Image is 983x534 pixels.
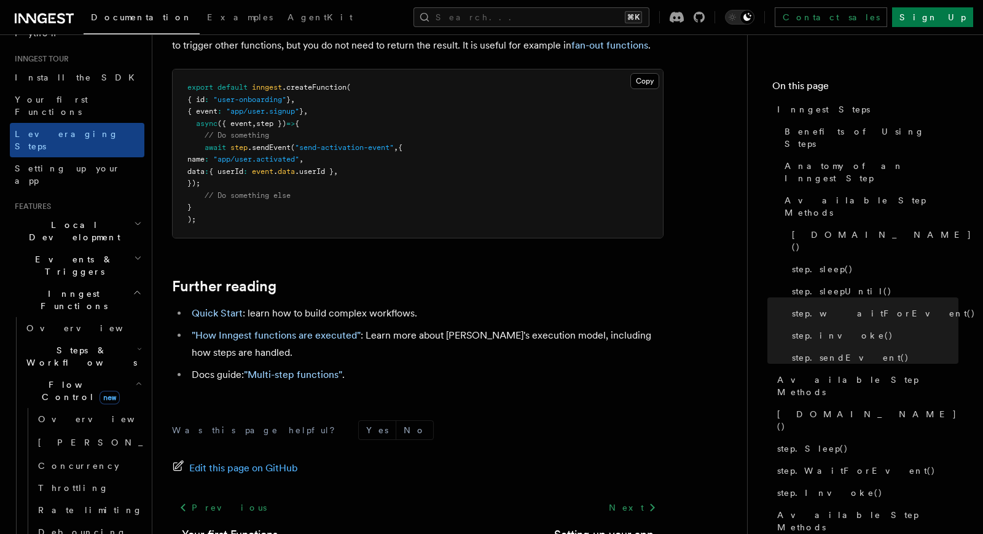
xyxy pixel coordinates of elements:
button: No [396,421,433,439]
span: step.sleepUntil() [792,285,892,297]
span: step.sleep() [792,263,853,275]
a: [PERSON_NAME] [33,430,144,455]
span: Setting up your app [15,163,120,186]
a: step.sleep() [787,258,958,280]
button: Events & Triggers [10,248,144,283]
a: [DOMAIN_NAME]() [787,224,958,258]
span: Available Step Methods [777,374,958,398]
a: Examples [200,4,280,33]
kbd: ⌘K [625,11,642,23]
span: .userId } [295,167,334,176]
span: } [286,95,291,104]
span: [DOMAIN_NAME]() [777,408,958,433]
span: // Do something else [205,191,291,200]
button: Toggle dark mode [725,10,754,25]
span: default [217,83,248,92]
li: : learn how to build complex workflows. [188,305,664,322]
span: new [100,391,120,404]
a: Concurrency [33,455,144,477]
a: step.sendEvent() [787,347,958,369]
span: export [187,83,213,92]
p: This method sends events to Inngest to invoke functions with a matching event. Use when you want ... [172,19,664,54]
span: : [205,167,209,176]
a: Leveraging Steps [10,123,144,157]
span: Install the SDK [15,73,142,82]
span: Available Step Methods [785,194,958,219]
a: "How Inngest functions are executed" [192,329,361,341]
a: step.Sleep() [772,438,958,460]
span: ( [291,143,295,152]
span: event [252,167,273,176]
span: , [304,107,308,116]
a: Overview [22,317,144,339]
a: Next [601,497,664,519]
span: => [286,119,295,128]
span: step.waitForEvent() [792,307,976,320]
a: step.waitForEvent() [787,302,958,324]
a: fan-out functions [571,39,648,51]
span: "user-onboarding" [213,95,286,104]
span: step [230,143,248,152]
a: Quick Start [192,307,243,319]
span: : [243,167,248,176]
span: Edit this page on GitHub [189,460,298,477]
a: Edit this page on GitHub [172,460,298,477]
span: [DOMAIN_NAME]() [792,229,972,253]
span: Features [10,202,51,211]
span: , [252,119,256,128]
span: .sendEvent [248,143,291,152]
span: : [205,155,209,163]
button: Copy [630,73,659,89]
span: Documentation [91,12,192,22]
li: Docs guide: . [188,366,664,383]
a: "Multi-step functions" [244,369,342,380]
span: data [187,167,205,176]
a: step.WaitForEvent() [772,460,958,482]
span: { id [187,95,205,104]
span: , [334,167,338,176]
a: Rate limiting [33,499,144,521]
a: [DOMAIN_NAME]() [772,403,958,438]
a: Throttling [33,477,144,499]
button: Yes [359,421,396,439]
span: step.Sleep() [777,442,848,455]
span: // Do something [205,131,269,139]
a: Contact sales [775,7,887,27]
a: step.Invoke() [772,482,958,504]
a: Setting up your app [10,157,144,192]
span: Available Step Methods [777,509,958,533]
span: , [299,155,304,163]
span: "app/user.activated" [213,155,299,163]
span: Steps & Workflows [22,344,137,369]
span: . [273,167,278,176]
a: Available Step Methods [780,189,958,224]
span: Inngest Steps [777,103,870,116]
span: Benefits of Using Steps [785,125,958,150]
a: AgentKit [280,4,360,33]
span: } [299,107,304,116]
span: ); [187,215,196,224]
span: await [205,143,226,152]
span: step.sendEvent() [792,351,909,364]
button: Steps & Workflows [22,339,144,374]
span: Inngest Functions [10,288,133,312]
span: step.Invoke() [777,487,883,499]
span: Leveraging Steps [15,129,119,151]
span: Events & Triggers [10,253,134,278]
span: Overview [26,323,153,333]
span: , [291,95,295,104]
span: [PERSON_NAME] [38,438,218,447]
span: Rate limiting [38,505,143,515]
a: Further reading [172,278,276,295]
span: { userId [209,167,243,176]
span: Overview [38,414,165,424]
a: step.sleepUntil() [787,280,958,302]
span: : [205,95,209,104]
span: async [196,119,217,128]
span: name [187,155,205,163]
button: Search...⌘K [413,7,649,27]
button: Inngest Functions [10,283,144,317]
span: Anatomy of an Inngest Step [785,160,958,184]
span: : [217,107,222,116]
span: step.invoke() [792,329,893,342]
